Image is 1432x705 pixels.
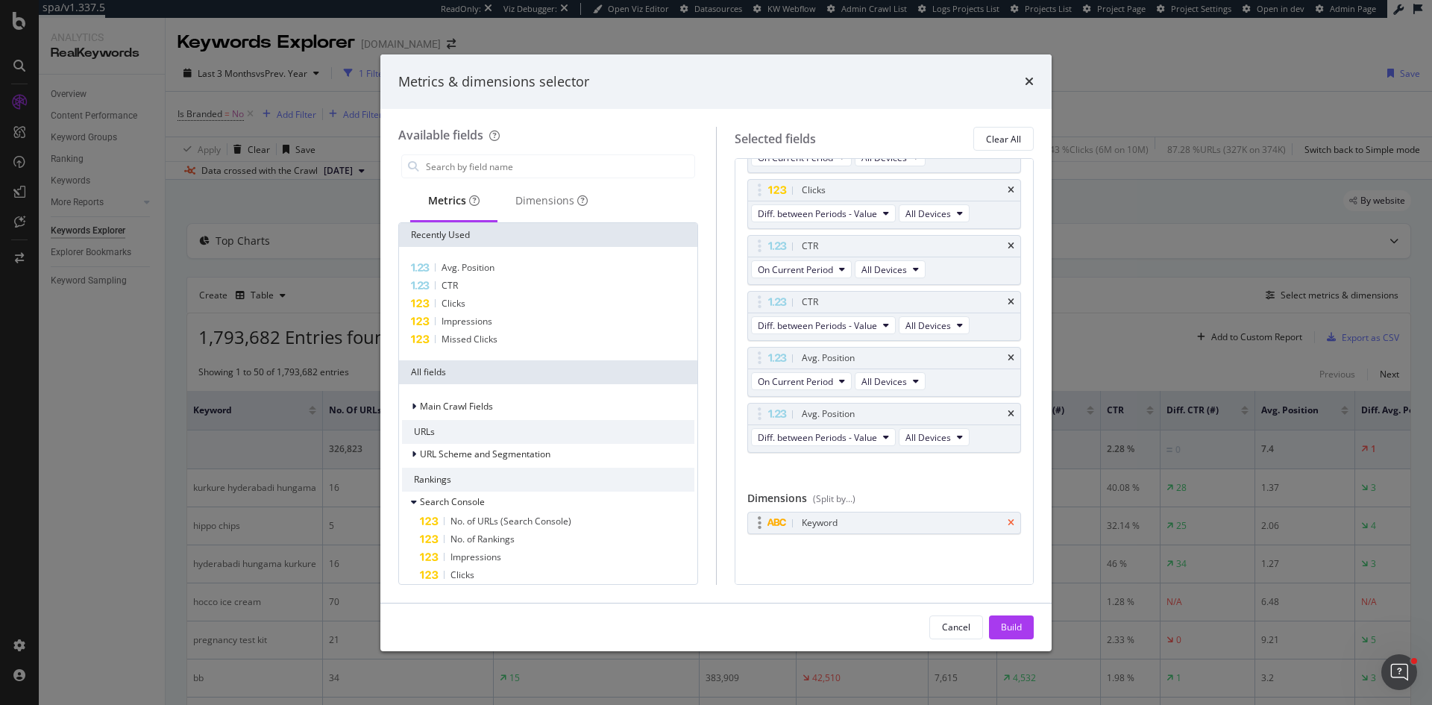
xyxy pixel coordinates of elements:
[989,615,1034,639] button: Build
[747,291,1022,341] div: CTRtimesDiff. between Periods - ValueAll Devices
[442,333,497,345] span: Missed Clicks
[747,347,1022,397] div: Avg. PositiontimesOn Current PeriodAll Devices
[428,193,480,208] div: Metrics
[402,468,694,492] div: Rankings
[861,263,907,276] span: All Devices
[751,428,896,446] button: Diff. between Periods - Value
[751,260,852,278] button: On Current Period
[424,155,694,178] input: Search by field name
[758,319,877,332] span: Diff. between Periods - Value
[399,360,697,384] div: All fields
[515,193,588,208] div: Dimensions
[802,516,838,530] div: Keyword
[399,223,697,247] div: Recently Used
[442,315,492,328] span: Impressions
[747,512,1022,534] div: Keywordtimes
[929,615,983,639] button: Cancel
[751,204,896,222] button: Diff. between Periods - Value
[899,204,970,222] button: All Devices
[420,400,493,413] span: Main Crawl Fields
[450,568,474,581] span: Clicks
[758,375,833,388] span: On Current Period
[751,372,852,390] button: On Current Period
[1008,410,1014,419] div: times
[758,263,833,276] span: On Current Period
[450,551,501,563] span: Impressions
[905,207,951,220] span: All Devices
[747,403,1022,453] div: Avg. PositiontimesDiff. between Periods - ValueAll Devices
[802,351,855,366] div: Avg. Position
[747,491,1022,512] div: Dimensions
[398,72,589,92] div: Metrics & dimensions selector
[1025,72,1034,92] div: times
[1008,298,1014,307] div: times
[442,297,465,310] span: Clicks
[450,515,571,527] span: No. of URLs (Search Console)
[442,279,458,292] span: CTR
[1381,654,1417,690] iframe: Intercom live chat
[855,372,926,390] button: All Devices
[905,319,951,332] span: All Devices
[751,316,896,334] button: Diff. between Periods - Value
[899,316,970,334] button: All Devices
[450,533,515,545] span: No. of Rankings
[420,495,485,508] span: Search Console
[1008,186,1014,195] div: times
[735,131,816,148] div: Selected fields
[747,235,1022,285] div: CTRtimesOn Current PeriodAll Devices
[855,260,926,278] button: All Devices
[1008,518,1014,527] div: times
[986,133,1021,145] div: Clear All
[802,239,818,254] div: CTR
[747,179,1022,229] div: ClickstimesDiff. between Periods - ValueAll Devices
[802,183,826,198] div: Clicks
[861,375,907,388] span: All Devices
[758,207,877,220] span: Diff. between Periods - Value
[1001,621,1022,633] div: Build
[380,54,1052,651] div: modal
[905,431,951,444] span: All Devices
[973,127,1034,151] button: Clear All
[899,428,970,446] button: All Devices
[758,431,877,444] span: Diff. between Periods - Value
[813,492,855,505] div: (Split by...)
[1008,242,1014,251] div: times
[1008,354,1014,363] div: times
[802,295,818,310] div: CTR
[398,127,483,143] div: Available fields
[942,621,970,633] div: Cancel
[442,261,494,274] span: Avg. Position
[802,407,855,422] div: Avg. Position
[420,448,550,460] span: URL Scheme and Segmentation
[402,420,694,444] div: URLs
